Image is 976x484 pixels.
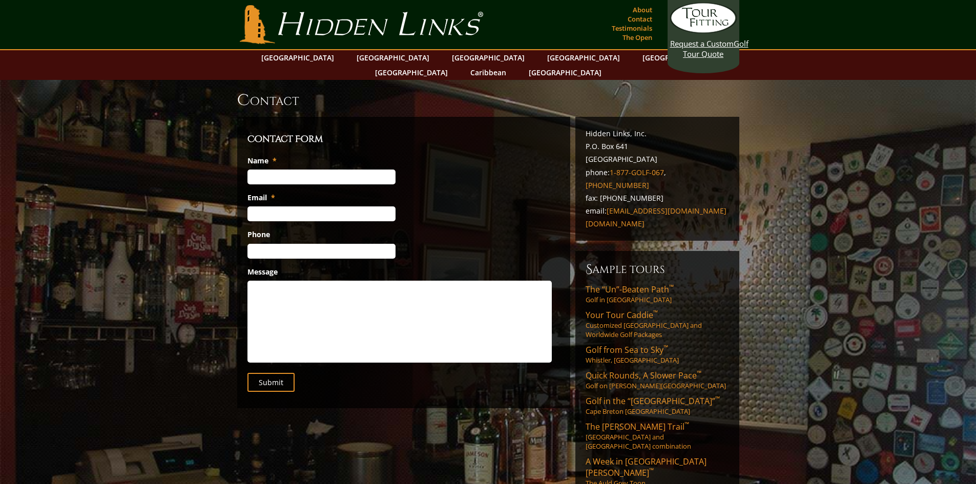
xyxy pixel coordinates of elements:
a: [PHONE_NUMBER] [586,180,649,190]
a: About [630,3,655,17]
a: Quick Rounds, A Slower Pace™Golf on [PERSON_NAME][GEOGRAPHIC_DATA] [586,370,729,390]
h3: Contact Form [247,132,560,146]
input: Submit [247,373,295,392]
sup: ™ [649,466,654,475]
sup: ™ [669,283,674,291]
a: 1-877-GOLF-067 [610,167,664,177]
a: The “Un”-Beaten Path™Golf in [GEOGRAPHIC_DATA] [586,284,729,304]
label: Phone [247,230,270,239]
a: Contact [625,12,655,26]
span: A Week in [GEOGRAPHIC_DATA][PERSON_NAME] [586,456,707,478]
a: Golf from Sea to Sky™Whistler, [GEOGRAPHIC_DATA] [586,344,729,365]
label: Message [247,267,278,277]
a: Testimonials [609,21,655,35]
p: Hidden Links, Inc. P.O. Box 641 [GEOGRAPHIC_DATA] phone: , fax: [PHONE_NUMBER] email: [586,127,729,230]
a: [GEOGRAPHIC_DATA] [256,50,339,65]
span: Your Tour Caddie [586,309,658,321]
sup: ™ [715,394,720,403]
a: The [PERSON_NAME] Trail™[GEOGRAPHIC_DATA] and [GEOGRAPHIC_DATA] combination [586,421,729,451]
a: Golf in the “[GEOGRAPHIC_DATA]”™Cape Breton [GEOGRAPHIC_DATA] [586,395,729,416]
a: [GEOGRAPHIC_DATA] [447,50,530,65]
span: Request a Custom [670,38,734,49]
sup: ™ [663,343,668,352]
sup: ™ [684,420,689,429]
a: Your Tour Caddie™Customized [GEOGRAPHIC_DATA] and Worldwide Golf Packages [586,309,729,339]
span: The “Un”-Beaten Path [586,284,674,295]
a: Caribbean [465,65,511,80]
sup: ™ [697,369,701,377]
span: The [PERSON_NAME] Trail [586,421,689,432]
a: [GEOGRAPHIC_DATA] [524,65,607,80]
span: Golf from Sea to Sky [586,344,668,355]
a: [GEOGRAPHIC_DATA] [370,65,453,80]
a: The Open [620,30,655,45]
h1: Contact [237,90,739,111]
a: Request a CustomGolf Tour Quote [670,3,737,59]
a: [GEOGRAPHIC_DATA] [542,50,625,65]
a: [GEOGRAPHIC_DATA] [351,50,434,65]
a: [GEOGRAPHIC_DATA] [637,50,720,65]
a: [DOMAIN_NAME] [586,219,645,228]
span: Quick Rounds, A Slower Pace [586,370,701,381]
a: [EMAIL_ADDRESS][DOMAIN_NAME] [607,206,726,216]
h6: Sample Tours [586,261,729,278]
sup: ™ [653,308,658,317]
label: Email [247,193,275,202]
label: Name [247,156,277,165]
span: Golf in the “[GEOGRAPHIC_DATA]” [586,395,720,407]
